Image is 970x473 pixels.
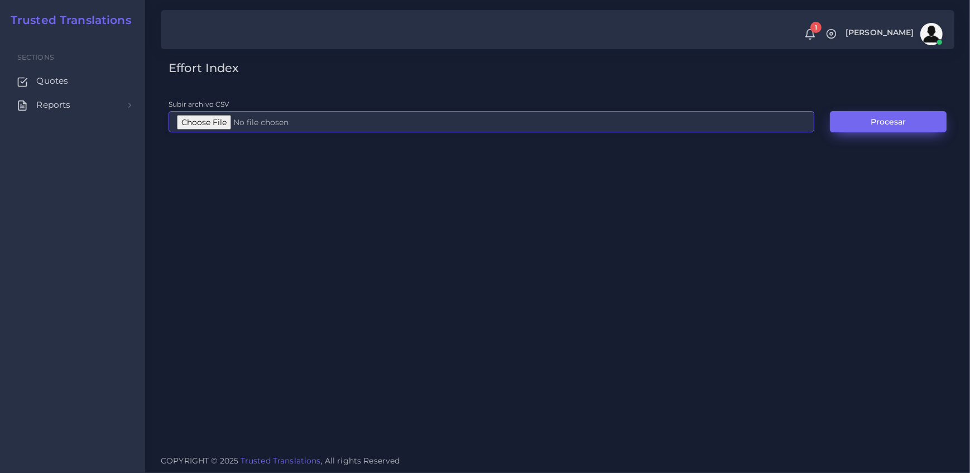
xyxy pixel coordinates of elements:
[840,23,947,45] a: [PERSON_NAME]avatar
[3,13,131,27] a: Trusted Translations
[321,455,400,467] span: , All rights Reserved
[800,28,820,40] a: 1
[169,61,947,75] h3: Effort Index
[241,456,321,466] a: Trusted Translations
[169,99,229,109] label: Subir archivo CSV
[810,22,822,33] span: 1
[161,455,400,467] span: COPYRIGHT © 2025
[8,93,137,117] a: Reports
[846,28,914,36] span: [PERSON_NAME]
[36,75,68,87] span: Quotes
[830,111,947,132] button: Procesar
[36,99,70,111] span: Reports
[17,53,54,61] span: Sections
[920,23,943,45] img: avatar
[8,69,137,93] a: Quotes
